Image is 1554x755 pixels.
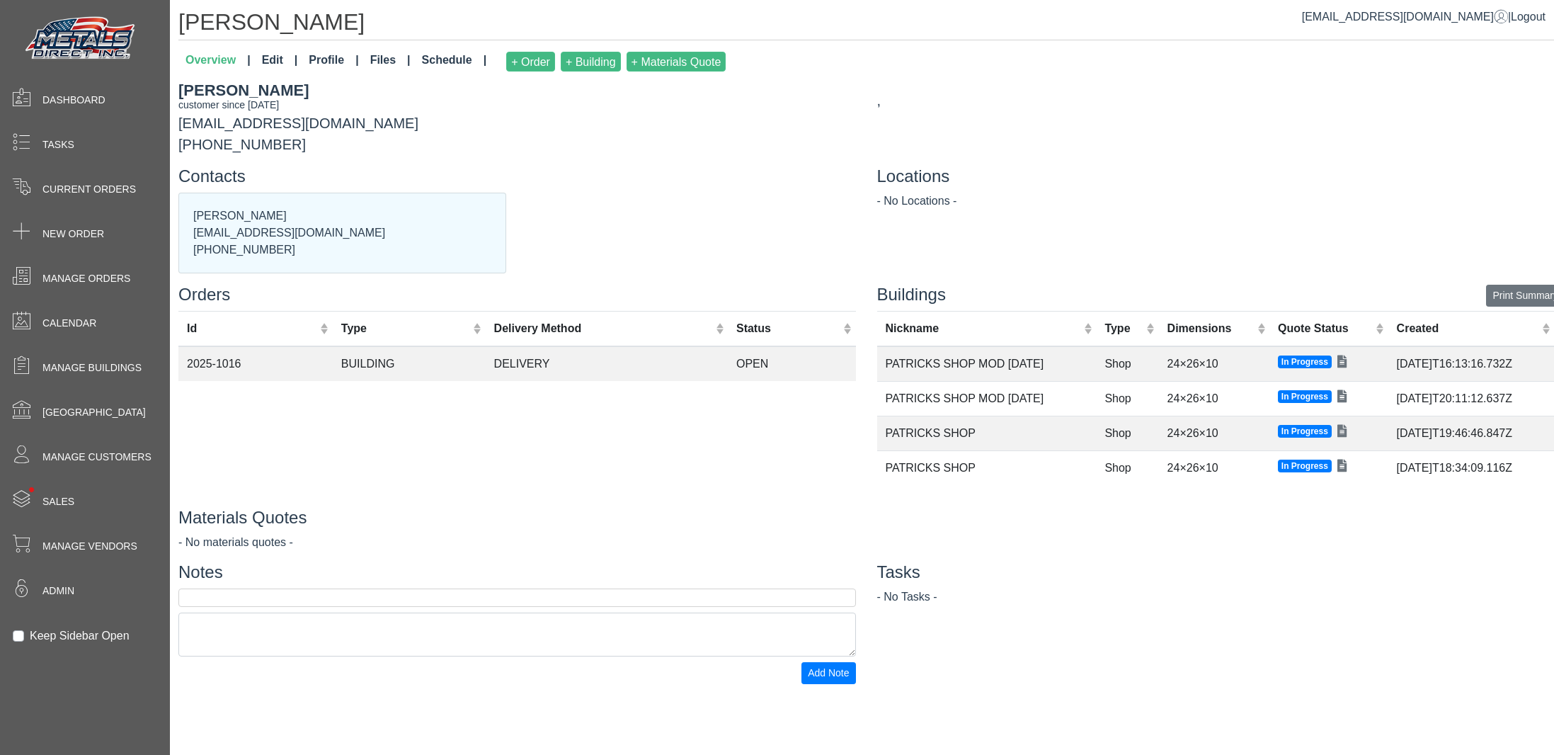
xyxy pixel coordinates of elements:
h4: Notes [178,562,856,583]
span: Dashboard [42,93,105,108]
td: 24×26×10 [1159,381,1269,416]
div: Created [1397,320,1538,337]
div: | [1302,8,1546,25]
div: Quote Status [1278,320,1372,337]
h4: Contacts [178,166,856,187]
td: Shop [1096,381,1158,416]
td: 24×26×10 [1159,450,1269,485]
td: [DATE]T16:13:16.732Z [1388,346,1554,382]
td: BUILDING [333,346,486,381]
span: Calendar [42,316,96,331]
td: DELIVERY [486,346,728,381]
i: View quote details and follow-ups [1337,356,1347,368]
td: 2025-1016 [178,346,333,381]
img: Metals Direct Inc Logo [21,13,142,65]
span: Manage Buildings [42,361,142,375]
td: 24×26×10 [1159,346,1269,382]
a: Overview [180,46,256,77]
button: Add Note [801,662,855,684]
span: Current Orders [42,182,136,197]
td: PATRICKS SHOP [877,450,1097,485]
a: Profile [303,46,364,77]
span: Tasks [42,137,74,152]
a: Files [365,46,416,77]
button: + Building [561,52,621,72]
td: PATRICKS SHOP MOD [DATE] [877,346,1097,382]
a: Schedule [416,46,493,77]
td: Shop [1096,416,1158,450]
div: [PERSON_NAME] [178,79,856,102]
td: PATRICKS SHOP [877,416,1097,450]
td: Shop [1096,346,1158,382]
td: 24×26×10 [1159,416,1269,450]
h4: Orders [178,285,856,305]
span: Logout [1511,11,1546,23]
td: [DATE]T18:34:09.116Z [1388,450,1554,485]
h1: [PERSON_NAME] [178,8,1554,40]
label: Keep Sidebar Open [30,628,130,645]
td: [DATE]T19:46:46.847Z [1388,416,1554,450]
span: Manage Vendors [42,539,137,554]
span: Admin [42,584,74,598]
td: [DATE]T20:11:12.637Z [1388,381,1554,416]
div: [PERSON_NAME] [EMAIL_ADDRESS][DOMAIN_NAME] [PHONE_NUMBER] [179,193,505,273]
span: Sales [42,494,74,509]
div: [EMAIL_ADDRESS][DOMAIN_NAME] [PHONE_NUMBER] [168,79,867,155]
a: [EMAIL_ADDRESS][DOMAIN_NAME] [1302,11,1508,23]
div: customer since [DATE] [178,98,856,113]
div: Type [1104,320,1143,337]
button: + Materials Quote [627,52,726,72]
span: Manage Orders [42,271,130,286]
td: OPEN [728,346,856,381]
div: Id [187,320,316,337]
span: New Order [42,227,104,242]
span: In Progress [1278,356,1332,368]
div: Nickname [886,320,1080,337]
i: View quote details and follow-ups [1337,460,1347,472]
span: [GEOGRAPHIC_DATA] [42,405,146,420]
div: - No materials quotes - [178,534,856,551]
span: Manage Customers [42,450,152,465]
span: Add Note [808,667,849,679]
h4: Materials Quotes [178,508,856,528]
a: Edit [256,46,304,77]
span: In Progress [1278,390,1332,403]
div: Dimensions [1167,320,1254,337]
div: Type [341,320,469,337]
td: PATRICKS SHOP MOD [DATE] [877,381,1097,416]
i: View quote details and follow-ups [1337,390,1347,403]
span: • [13,467,50,513]
button: + Order [506,52,555,72]
div: Delivery Method [494,320,712,337]
i: View quote details and follow-ups [1337,425,1347,438]
span: In Progress [1278,460,1332,472]
td: Shop [1096,450,1158,485]
div: Status [736,320,840,337]
span: In Progress [1278,425,1332,438]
